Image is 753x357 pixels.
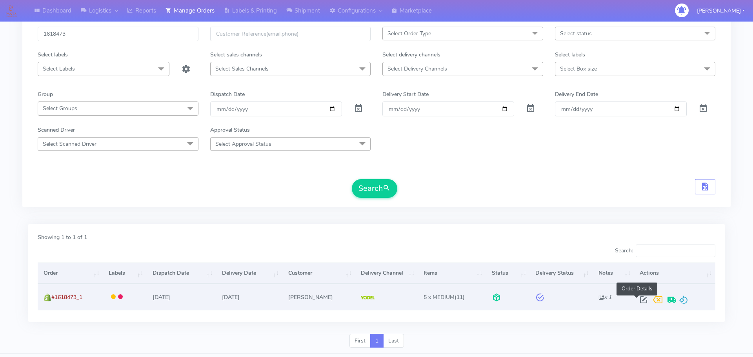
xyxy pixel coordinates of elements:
label: Search: [615,245,715,257]
label: Select labels [38,51,68,59]
span: Select Delivery Channels [387,65,447,72]
span: Select Box size [560,65,597,72]
button: Search [352,179,397,198]
td: [DATE] [146,284,216,310]
th: Delivery Channel: activate to sort column ascending [355,263,418,284]
span: Select Scanned Driver [43,140,96,148]
label: Approval Status [210,126,250,134]
label: Select delivery channels [382,51,440,59]
th: Dispatch Date: activate to sort column ascending [146,263,216,284]
span: (11) [424,294,465,301]
th: Delivery Date: activate to sort column ascending [216,263,282,284]
td: [PERSON_NAME] [282,284,355,310]
span: Select Groups [43,105,77,112]
label: Group [38,90,53,98]
th: Order: activate to sort column ascending [38,263,103,284]
span: Select Approval Status [215,140,271,148]
label: Select sales channels [210,51,262,59]
img: shopify.png [44,294,51,301]
label: Dispatch Date [210,90,245,98]
span: Select Order Type [387,30,431,37]
th: Actions: activate to sort column ascending [634,263,715,284]
span: 5 x MEDIUM [424,294,455,301]
th: Labels: activate to sort column ascending [103,263,147,284]
input: Customer Reference(email,phone) [210,27,371,41]
th: Items: activate to sort column ascending [418,263,486,284]
label: Delivery End Date [555,90,598,98]
td: [DATE] [216,284,282,310]
span: Select Labels [43,65,75,72]
input: Order Id [38,27,198,41]
label: Delivery Start Date [382,90,429,98]
th: Notes: activate to sort column ascending [593,263,634,284]
span: Select Sales Channels [215,65,269,72]
button: [PERSON_NAME] [691,3,751,19]
th: Customer: activate to sort column ascending [282,263,355,284]
img: Yodel [361,296,375,300]
input: Search: [636,245,715,257]
label: Showing 1 to 1 of 1 [38,233,87,241]
i: x 1 [598,294,611,301]
label: Scanned Driver [38,126,75,134]
label: Select labels [555,51,585,59]
th: Delivery Status: activate to sort column ascending [529,263,592,284]
span: #1618473_1 [51,294,82,301]
a: 1 [370,334,384,348]
span: Select status [560,30,592,37]
th: Status: activate to sort column ascending [486,263,530,284]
